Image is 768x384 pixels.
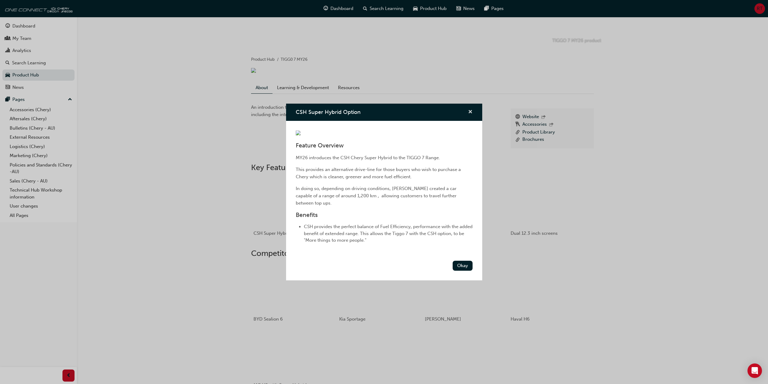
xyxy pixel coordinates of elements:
button: cross-icon [468,108,473,116]
h3: Feature Overview [296,142,473,149]
span: CSH Super Hybrid Option [296,109,361,115]
button: Okay [453,261,473,271]
img: 1aeb7ebf-7503-4fd3-bb86-5b5005bdeb16.png [296,131,301,135]
h3: Benefits [296,211,473,218]
div: CSH Super Hybrid Option [286,104,482,280]
span: cross-icon [468,110,473,115]
li: CSH provides the perfect balance of Fuel Efficiency, performance with the added benefit of extend... [304,223,473,244]
span: In doing so, depending on driving conditions, [PERSON_NAME] created a car capable of a range of a... [296,186,458,206]
div: Open Intercom Messenger [747,363,762,378]
span: MY26 introduces the CSH Chery Super Hybrid to the TIGGO 7 Range. [296,155,440,160]
span: This provides an alternative drive-line for those buyers who wish to purchase a Chery which is cl... [296,167,462,179]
